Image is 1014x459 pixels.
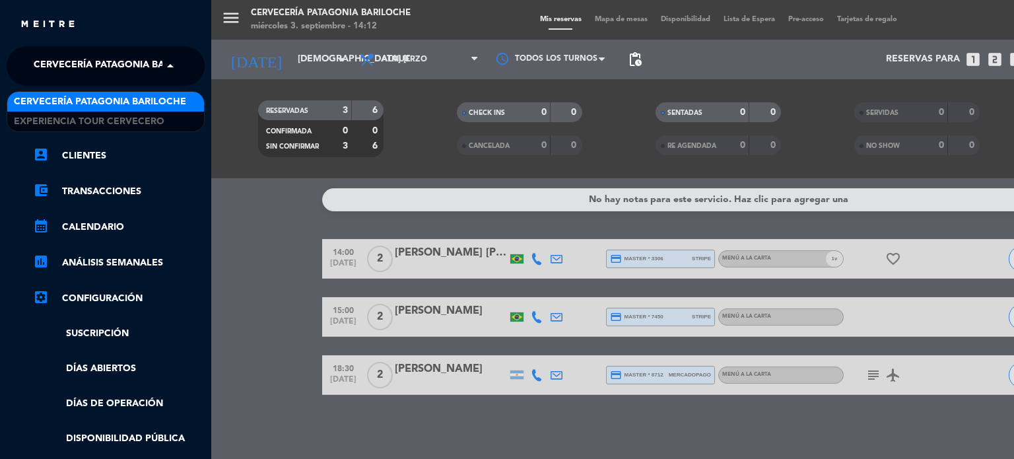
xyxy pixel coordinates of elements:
[33,396,205,411] a: Días de Operación
[33,361,205,376] a: Días abiertos
[33,291,205,306] a: Configuración
[34,52,206,80] span: Cervecería Patagonia Bariloche
[14,94,186,110] span: Cervecería Patagonia Bariloche
[20,20,76,30] img: MEITRE
[33,326,205,341] a: Suscripción
[33,219,205,235] a: calendar_monthCalendario
[33,431,205,446] a: Disponibilidad pública
[33,147,49,162] i: account_box
[33,255,205,271] a: assessmentANÁLISIS SEMANALES
[33,182,49,198] i: account_balance_wallet
[627,52,643,67] span: pending_actions
[33,254,49,269] i: assessment
[33,218,49,234] i: calendar_month
[33,184,205,199] a: account_balance_walletTransacciones
[33,289,49,305] i: settings_applications
[33,148,205,164] a: account_boxClientes
[14,114,164,129] span: Experiencia Tour Cervecero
